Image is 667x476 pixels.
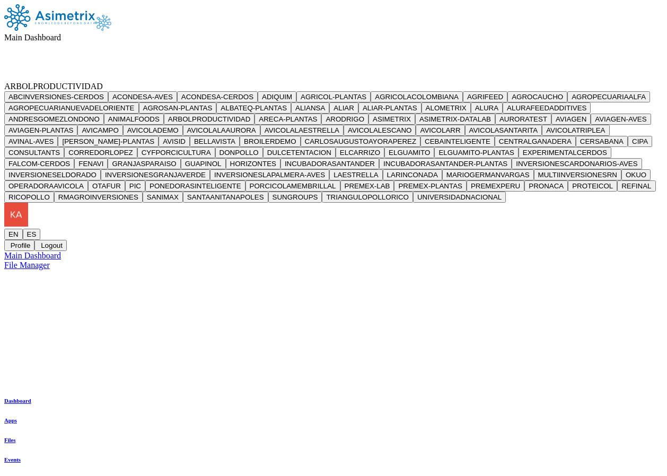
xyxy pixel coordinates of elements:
button: FENAVI [74,158,108,169]
img: karen.yepes@asimetrix.co profile pic [4,203,28,227]
button: AGROPECUARIANUEVADELORIENTE [4,102,139,114]
img: Asimetrix logo [4,4,95,31]
button: CONSULTANTS [4,147,64,158]
button: AVICOLALAAURORA [183,125,260,136]
button: DULCETENTACION [263,147,336,158]
button: AVICOLARR [416,125,464,136]
button: SANIMAX [143,192,183,203]
button: AURORATEST [495,114,551,125]
a: Main Dashboard [4,251,663,261]
button: ES [23,229,41,240]
button: ADIQUIM [258,91,296,102]
button: INCUBADORASANTANDER [280,158,379,169]
button: CARLOSAUGUSTOAYORAPEREZ [301,136,421,147]
button: AVICOLADEMO [123,125,183,136]
button: INVERSIONESLAPALMERA-AVES [210,169,329,180]
button: RMAGROINVERSIONES [54,192,143,203]
span: ARBOLPRODUCTIVIDAD [4,82,103,91]
button: AVICOLALAESTRELLA [260,125,344,136]
button: INVERSIONESCARDONARIOS-AVES [512,158,642,169]
button: ELGUAMITO-PLANTAS [434,147,518,158]
button: CENTRALGANADERA [495,136,576,147]
a: Files [4,437,31,443]
a: File Manager [4,261,663,270]
button: EN [4,229,23,240]
button: PORCICOLAMEMBRILLAL [245,180,340,192]
button: AGROSAN-PLANTAS [139,102,217,114]
img: Asimetrix logo [95,15,111,31]
button: SUNGROUPS [268,192,322,203]
button: DONPOLLO [215,147,263,158]
button: PREMEX-PLANTAS [394,180,466,192]
button: ASIMETRIX-DATALAB [415,114,495,125]
button: AVINAL-AVES [4,136,58,147]
button: MULTIINVERSIONESRN [534,169,621,180]
button: EXPERIMENTALCERDOS [519,147,611,158]
button: ARBOLPRODUCTIVIDAD [164,114,255,125]
button: CORREDORLOPEZ [64,147,137,158]
a: Apps [4,417,31,423]
button: CYFPORCICULTURA [137,147,215,158]
button: ALURAFEEDADDITIVES [503,102,591,114]
button: AVICOLASANTARITA [465,125,542,136]
button: PRONACA [524,180,568,192]
button: BROILERDEMO [240,136,301,147]
button: AGRICOLACOLOMBIANA [371,91,463,102]
button: PONEDORASINTELIGENTE [145,180,245,192]
button: ACONDESA-AVES [108,91,177,102]
button: ACONDESA-CERDOS [177,91,258,102]
button: PREMEXPERU [467,180,524,192]
button: ALIAR [329,102,358,114]
a: Dashboard [4,397,31,404]
button: LAESTRELLA [329,169,382,180]
button: SANTAANITANAPOLES [183,192,268,203]
button: OTAFUR [88,180,125,192]
button: ASIMETRIX [368,114,415,125]
button: INVERSIONESGRANJAVERDE [101,169,210,180]
button: PROTEICOL [568,180,617,192]
button: PIC [125,180,145,192]
button: MARIOGERMANVARGAS [442,169,534,180]
a: Events [4,456,31,463]
button: ALBATEQ-PLANTAS [216,102,291,114]
button: REFINAL [617,180,655,192]
button: AVIAGEN [551,114,591,125]
button: ALURA [471,102,503,114]
button: ANDRESGOMEZLONDONO [4,114,104,125]
button: OPERADORAAVICOLA [4,180,88,192]
button: HORIZONTES [226,158,280,169]
button: GRANJASPARAISO [108,158,180,169]
button: Logout [34,240,66,251]
button: Profile [4,240,34,251]
button: TRIANGULOPOLLORICO [322,192,413,203]
button: RICOPOLLO [4,192,54,203]
button: ARECA-PLANTAS [254,114,321,125]
button: AVICOLATRIPLEA [542,125,609,136]
button: LARINCONADA [383,169,442,180]
button: INVERSIONESELDORADO [4,169,101,180]
button: ALIAR-PLANTAS [358,102,422,114]
button: AGRIFEED [463,91,507,102]
button: ABCINVERSIONES-CERDOS [4,91,108,102]
button: AGROPECUARIAALFA [567,91,650,102]
button: ELCARRIZO [336,147,384,158]
button: FALCOM-CERDOS [4,158,74,169]
button: AGRICOL-PLANTAS [296,91,371,102]
button: ALIANSA [291,102,329,114]
button: GUAPINOL [181,158,226,169]
button: AVICOLALESCANO [344,125,416,136]
button: ANIMALFOODS [104,114,164,125]
button: CEBAINTELIGENTE [420,136,495,147]
button: AVIAGEN-AVES [591,114,651,125]
button: AGROCAUCHO [507,91,567,102]
button: OKUO [621,169,651,180]
button: BELLAVISTA [190,136,240,147]
button: AVICAMPO [77,125,122,136]
button: [PERSON_NAME]-PLANTAS [58,136,159,147]
button: CIPA [628,136,652,147]
button: AVISID [159,136,190,147]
